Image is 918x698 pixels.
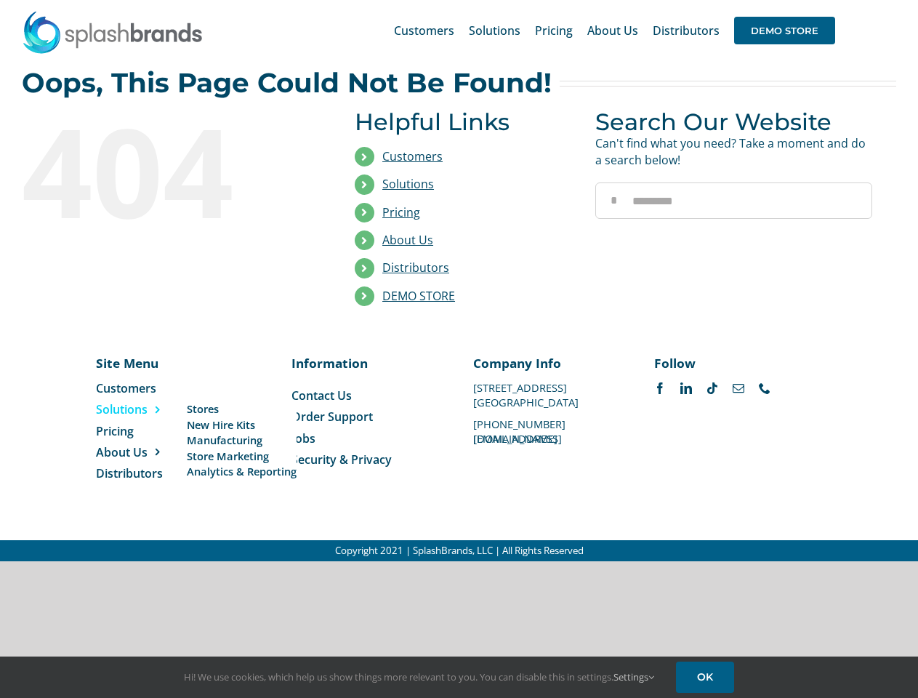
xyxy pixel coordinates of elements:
a: Distributors [96,465,194,481]
span: Distributors [96,465,163,481]
a: Order Support [291,409,445,425]
a: About Us [382,232,433,248]
p: Site Menu [96,354,194,372]
p: Information [291,354,445,372]
span: Solutions [469,25,520,36]
a: Pricing [382,204,420,220]
span: New Hire Kits [187,417,255,433]
span: Hi! We use cookies, which help us show things more relevant to you. You can disable this in setti... [184,670,654,683]
a: Stores [187,401,297,417]
nav: Menu [96,380,194,482]
span: About Us [587,25,638,36]
a: Analytics & Reporting [187,464,297,479]
span: DEMO STORE [734,17,835,44]
a: facebook [654,382,666,394]
nav: Menu [291,388,445,468]
h3: Search Our Website [595,108,872,135]
a: Customers [382,148,443,164]
a: phone [759,382,770,394]
p: Follow [654,354,808,372]
span: About Us [96,444,148,460]
input: Search... [595,182,872,219]
a: mail [733,382,744,394]
img: SplashBrands.com Logo [22,10,204,54]
a: Contact Us [291,388,445,404]
a: Settings [613,670,654,683]
nav: Main Menu [394,7,835,54]
span: Pricing [535,25,573,36]
a: Customers [96,380,194,396]
span: Security & Privacy [291,452,392,468]
a: tiktok [706,382,718,394]
p: Company Info [473,354,627,372]
a: DEMO STORE [734,7,835,54]
a: About Us [96,444,194,460]
h3: Helpful Links [355,108,573,135]
span: Pricing [96,423,134,439]
a: Solutions [96,401,194,417]
a: Pricing [96,423,194,439]
span: Customers [394,25,454,36]
p: Can't find what you need? Take a moment and do a search below! [595,135,872,168]
a: New Hire Kits [187,417,297,433]
a: linkedin [680,382,692,394]
a: Jobs [291,430,445,446]
span: Contact Us [291,388,352,404]
a: DEMO STORE [382,288,455,304]
a: Solutions [382,176,434,192]
a: Distributors [382,260,449,276]
span: Solutions [96,401,148,417]
div: 404 [22,108,299,232]
a: Customers [394,7,454,54]
span: Order Support [291,409,373,425]
span: Store Marketing [187,449,269,464]
span: Stores [187,401,219,417]
span: Customers [96,380,156,396]
a: OK [676,662,734,693]
a: Security & Privacy [291,452,445,468]
a: Manufacturing [187,433,297,448]
a: Distributors [653,7,720,54]
a: Pricing [535,7,573,54]
span: Distributors [653,25,720,36]
a: Store Marketing [187,449,297,464]
h2: Oops, This Page Could Not Be Found! [22,68,552,97]
span: Manufacturing [187,433,262,448]
span: Jobs [291,430,315,446]
input: Search [595,182,632,219]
